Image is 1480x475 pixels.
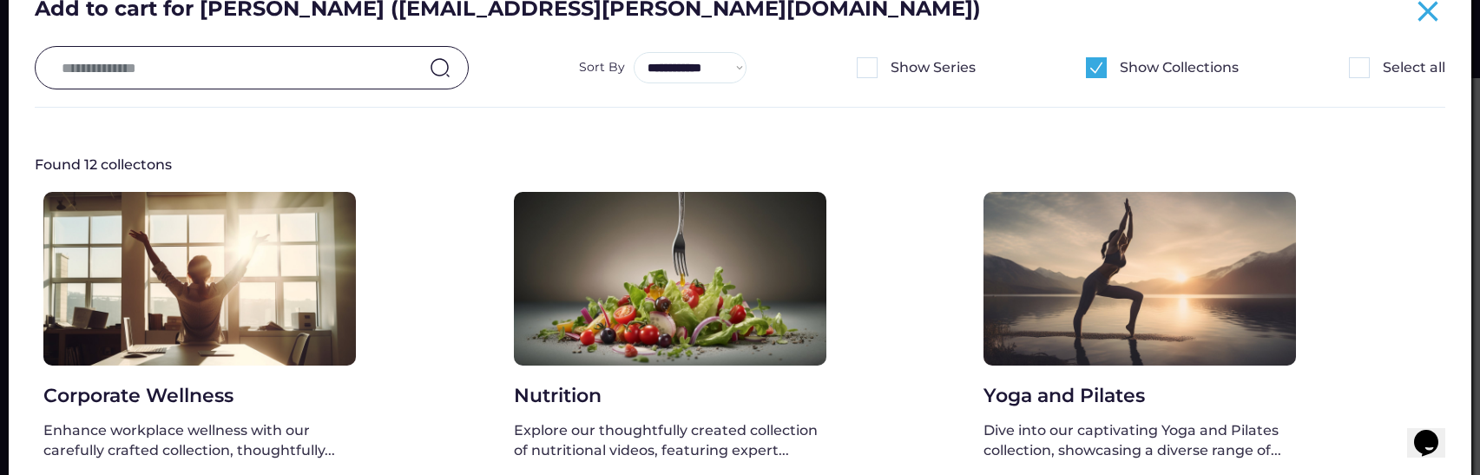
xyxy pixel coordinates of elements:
div: Enhance workplace wellness with our carefully crafted collection, thoughtfully... [43,421,356,460]
div: Explore our thoughtfully created collection of nutritional videos, featuring expert... [514,421,826,460]
div: Show Collections [1120,58,1239,77]
iframe: chat widget [1407,406,1463,458]
div: Corporate Wellness [43,383,356,410]
img: Rectangle%205126.svg [857,57,878,78]
div: Found 12 collectons [35,155,208,175]
img: search-normal.svg [430,57,451,78]
img: Group%201000002360.svg [1086,57,1107,78]
div: Yoga and Pilates [983,383,1296,410]
div: Nutrition [514,383,826,410]
div: Show Series [891,58,976,77]
img: Rectangle%205126.svg [1349,57,1370,78]
div: Dive into our captivating Yoga and Pilates collection, showcasing a diverse range of... [983,421,1296,460]
div: Sort By [579,59,625,76]
div: Select all [1383,58,1445,77]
